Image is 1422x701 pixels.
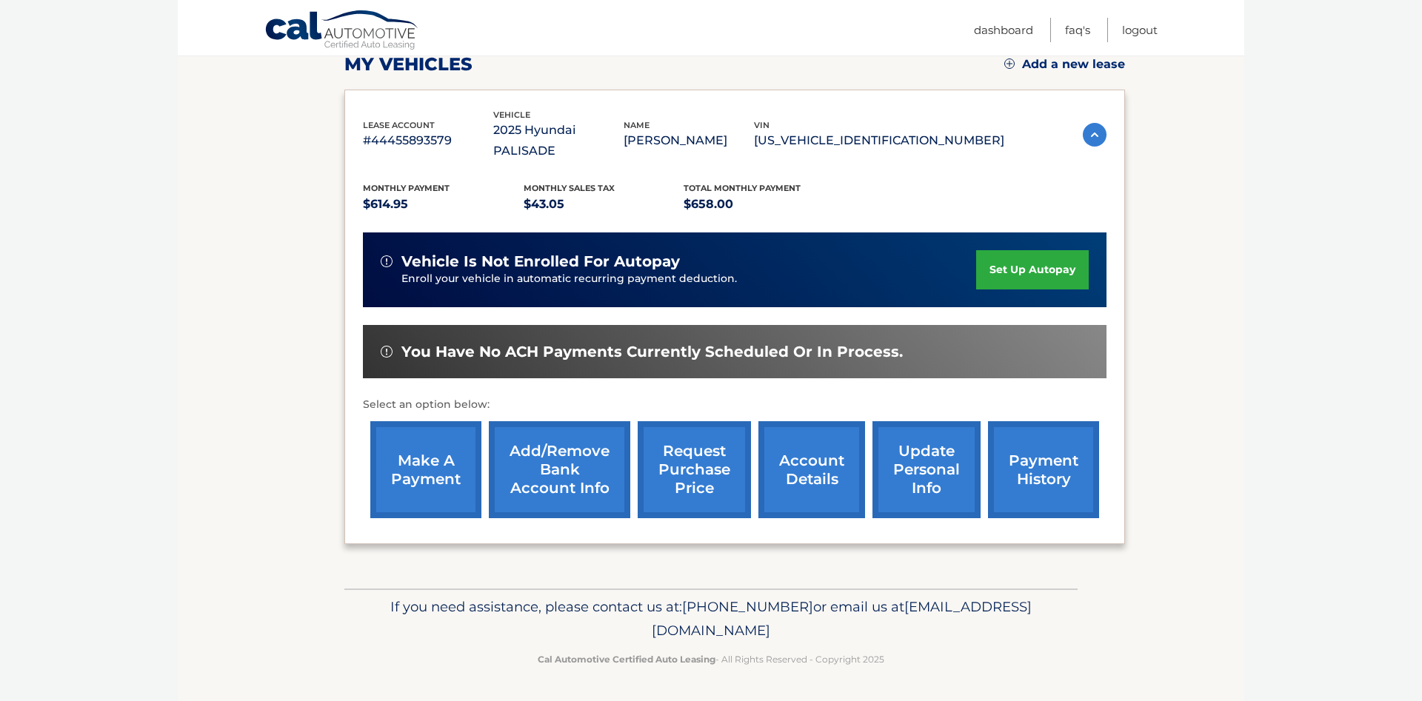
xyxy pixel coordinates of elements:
[401,271,976,287] p: Enroll your vehicle in automatic recurring payment deduction.
[264,10,420,53] a: Cal Automotive
[872,421,981,518] a: update personal info
[758,421,865,518] a: account details
[684,183,801,193] span: Total Monthly Payment
[344,53,473,76] h2: my vehicles
[363,120,435,130] span: lease account
[684,194,844,215] p: $658.00
[370,421,481,518] a: make a payment
[988,421,1099,518] a: payment history
[363,194,524,215] p: $614.95
[1083,123,1106,147] img: accordion-active.svg
[624,130,754,151] p: [PERSON_NAME]
[493,120,624,161] p: 2025 Hyundai PALISADE
[638,421,751,518] a: request purchase price
[976,250,1089,289] a: set up autopay
[489,421,630,518] a: Add/Remove bank account info
[524,183,615,193] span: Monthly sales Tax
[381,255,393,267] img: alert-white.svg
[401,343,903,361] span: You have no ACH payments currently scheduled or in process.
[363,396,1106,414] p: Select an option below:
[682,598,813,615] span: [PHONE_NUMBER]
[652,598,1032,639] span: [EMAIL_ADDRESS][DOMAIN_NAME]
[1122,18,1158,42] a: Logout
[354,651,1068,667] p: - All Rights Reserved - Copyright 2025
[1004,57,1125,72] a: Add a new lease
[524,194,684,215] p: $43.05
[363,183,450,193] span: Monthly Payment
[1004,58,1015,69] img: add.svg
[538,654,715,665] strong: Cal Automotive Certified Auto Leasing
[381,346,393,358] img: alert-white.svg
[493,110,530,120] span: vehicle
[624,120,650,130] span: name
[354,595,1068,643] p: If you need assistance, please contact us at: or email us at
[974,18,1033,42] a: Dashboard
[754,120,770,130] span: vin
[401,252,680,271] span: vehicle is not enrolled for autopay
[1065,18,1090,42] a: FAQ's
[754,130,1004,151] p: [US_VEHICLE_IDENTIFICATION_NUMBER]
[363,130,493,151] p: #44455893579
